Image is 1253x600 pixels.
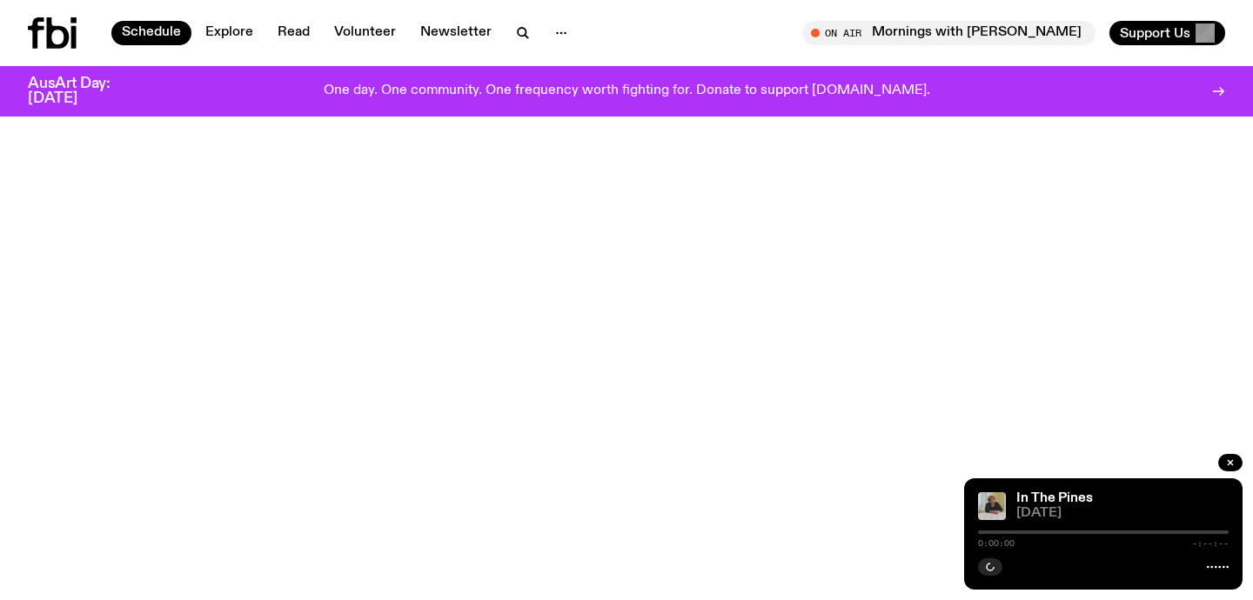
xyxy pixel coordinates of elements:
[1016,491,1093,505] a: In The Pines
[1109,21,1225,45] button: Support Us
[111,21,191,45] a: Schedule
[802,21,1096,45] button: On AirMornings with [PERSON_NAME]
[324,83,930,99] p: One day. One community. One frequency worth fighting for. Donate to support [DOMAIN_NAME].
[978,539,1015,548] span: 0:00:00
[1192,539,1229,548] span: -:--:--
[324,21,406,45] a: Volunteer
[1120,25,1190,41] span: Support Us
[410,21,502,45] a: Newsletter
[28,77,139,106] h3: AusArt Day: [DATE]
[1016,507,1229,520] span: [DATE]
[195,21,264,45] a: Explore
[267,21,320,45] a: Read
